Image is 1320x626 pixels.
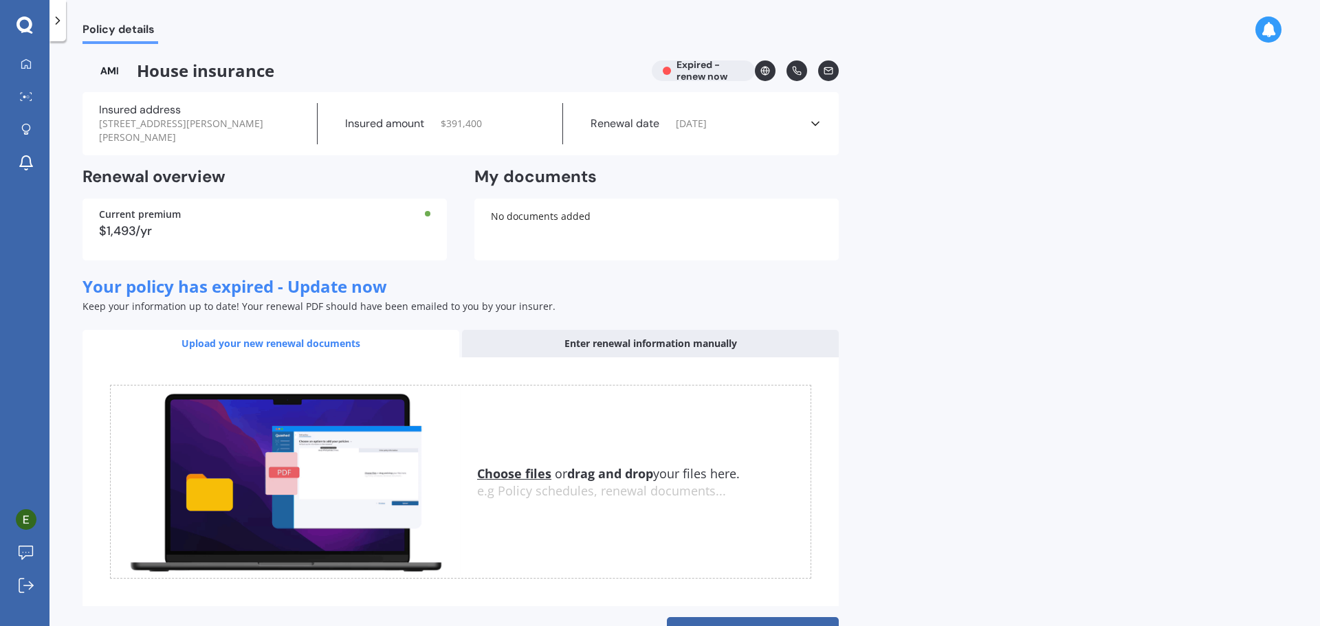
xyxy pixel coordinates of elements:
h2: My documents [474,166,597,188]
label: Renewal date [591,117,659,131]
b: drag and drop [567,465,653,482]
u: Choose files [477,465,551,482]
div: Current premium [99,210,430,219]
span: or your files here. [477,465,740,482]
img: AMI-text-1.webp [82,60,137,81]
span: House insurance [82,60,641,81]
div: e.g Policy schedules, renewal documents... [477,484,811,499]
label: Insured amount [345,117,424,131]
span: $ 391,400 [441,117,482,131]
span: [STREET_ADDRESS][PERSON_NAME][PERSON_NAME] [99,117,289,144]
label: Insured address [99,103,181,117]
span: Your policy has expired - Update now [82,275,387,298]
div: Enter renewal information manually [462,330,839,357]
span: [DATE] [676,117,707,131]
span: Keep your information up to date! Your renewal PDF should have been emailed to you by your insurer. [82,300,555,313]
img: ACg8ocJ8h3EPyBQwne8E4ATX6PN95Nw2zbaNOzOOjjxPcXti=s96-c [16,509,36,530]
img: upload.de96410c8ce839c3fdd5.gif [111,385,461,579]
span: Policy details [82,23,158,41]
h2: Renewal overview [82,166,447,188]
div: $1,493/yr [99,225,430,237]
div: No documents added [474,199,839,260]
div: Upload your new renewal documents [82,330,459,357]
